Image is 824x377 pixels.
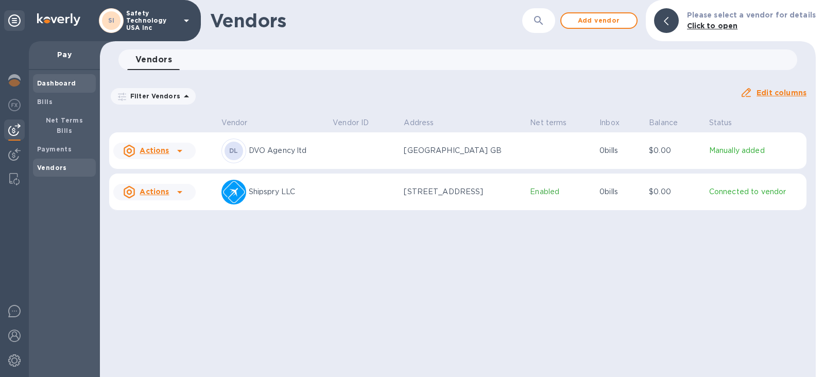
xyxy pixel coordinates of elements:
span: Address [404,117,447,128]
p: Address [404,117,434,128]
p: Vendor ID [333,117,369,128]
b: Vendors [37,164,67,172]
b: Bills [37,98,53,106]
span: Vendors [135,53,172,67]
p: Manually added [709,145,802,156]
p: 0 bills [599,145,641,156]
p: [STREET_ADDRESS] [404,186,507,197]
p: Vendor [221,117,248,128]
p: DVO Agency ltd [249,145,325,156]
p: $0.00 [649,145,701,156]
u: Actions [140,187,169,196]
img: Logo [37,13,80,26]
b: Click to open [687,22,738,30]
b: Net Terms Bills [46,116,83,134]
b: Dashboard [37,79,76,87]
button: Add vendor [560,12,638,29]
p: Shipspry LLC [249,186,325,197]
div: Unpin categories [4,10,25,31]
u: Edit columns [757,89,806,97]
span: Vendor [221,117,261,128]
span: Net terms [530,117,580,128]
p: Status [709,117,732,128]
p: Pay [37,49,92,60]
p: $0.00 [649,186,701,197]
h1: Vendors [210,10,486,31]
p: Safety Technology USA Inc [126,10,178,31]
p: Inbox [599,117,620,128]
p: Net terms [530,117,566,128]
span: Add vendor [570,14,628,27]
p: 0 bills [599,186,641,197]
img: Foreign exchange [8,99,21,111]
span: Inbox [599,117,633,128]
p: [GEOGRAPHIC_DATA] GB [404,145,507,156]
b: DL [229,147,238,155]
u: Actions [140,146,169,155]
span: Balance [649,117,691,128]
span: Vendor ID [333,117,382,128]
b: SI [108,16,115,24]
p: Balance [649,117,678,128]
p: Filter Vendors [126,92,180,100]
p: Enabled [530,186,591,197]
b: Please select a vendor for details [687,11,816,19]
b: Payments [37,145,72,153]
p: Connected to vendor [709,186,802,197]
